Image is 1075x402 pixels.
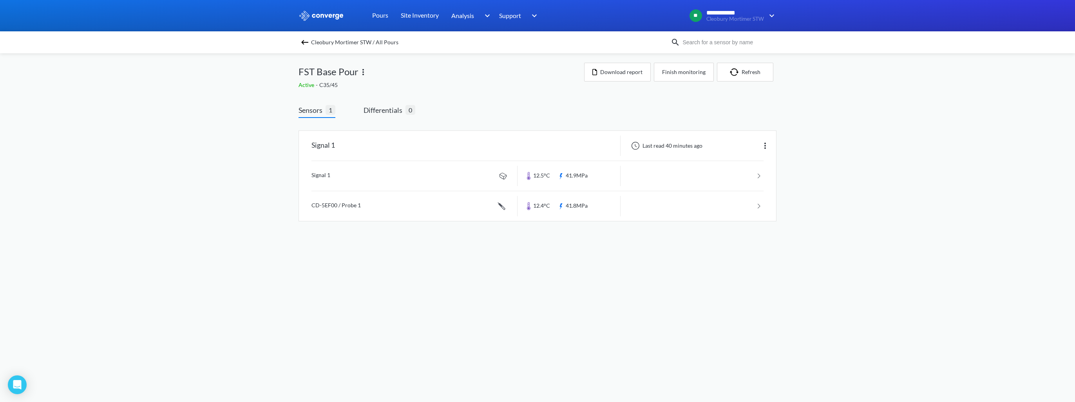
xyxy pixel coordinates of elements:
[299,64,358,79] span: FST Base Pour
[311,136,335,156] div: Signal 1
[364,105,405,116] span: Differentials
[730,68,742,76] img: icon-refresh.svg
[8,375,27,394] div: Open Intercom Messenger
[299,81,584,89] div: C35/45
[299,105,326,116] span: Sensors
[451,11,474,20] span: Analysis
[527,11,539,20] img: downArrow.svg
[592,69,597,75] img: icon-file.svg
[405,105,415,115] span: 0
[764,11,776,20] img: downArrow.svg
[316,81,319,88] span: -
[680,38,775,47] input: Search for a sensor by name
[300,38,309,47] img: backspace.svg
[671,38,680,47] img: icon-search.svg
[706,16,764,22] span: Cleobury Mortimer STW
[358,67,368,77] img: more.svg
[480,11,492,20] img: downArrow.svg
[717,63,773,81] button: Refresh
[627,141,705,150] div: Last read 40 minutes ago
[299,11,344,21] img: logo_ewhite.svg
[760,141,770,150] img: more.svg
[584,63,651,81] button: Download report
[326,105,335,115] span: 1
[499,11,521,20] span: Support
[311,37,398,48] span: Cleobury Mortimer STW / All Pours
[299,81,316,88] span: Active
[654,63,714,81] button: Finish monitoring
